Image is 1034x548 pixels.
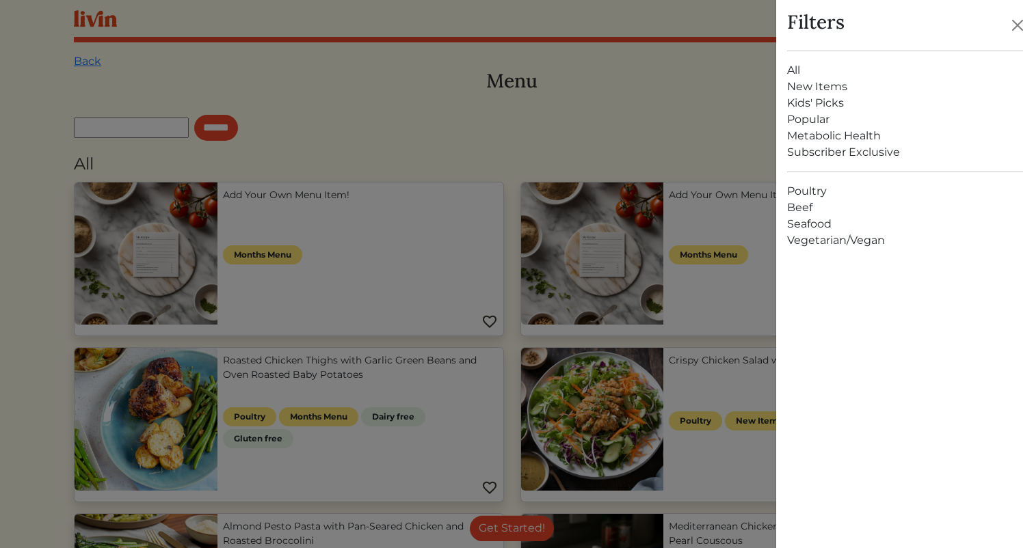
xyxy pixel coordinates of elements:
a: Subscriber Exclusive [787,144,1023,161]
a: Kids' Picks [787,95,1023,111]
a: New Items [787,79,1023,95]
button: Close [1007,14,1029,36]
h3: Filters [787,11,845,34]
a: Poultry [787,183,1023,200]
a: Seafood [787,216,1023,232]
a: All [787,62,1023,79]
a: Popular [787,111,1023,128]
a: Vegetarian/Vegan [787,232,1023,249]
a: Beef [787,200,1023,216]
a: Metabolic Health [787,128,1023,144]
